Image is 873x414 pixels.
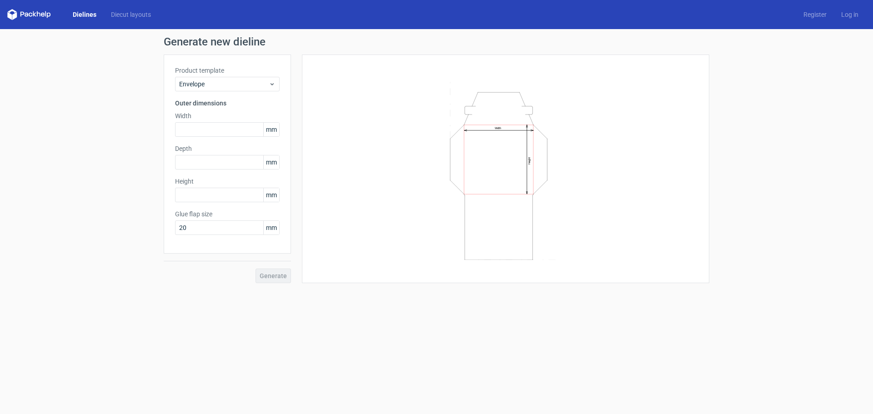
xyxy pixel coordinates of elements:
[527,157,531,164] text: Height
[175,66,280,75] label: Product template
[834,10,866,19] a: Log in
[175,99,280,108] h3: Outer dimensions
[175,209,280,219] label: Glue flap size
[263,221,279,234] span: mm
[175,177,280,186] label: Height
[175,111,280,120] label: Width
[175,144,280,153] label: Depth
[65,10,104,19] a: Dielines
[104,10,158,19] a: Diecut layouts
[263,155,279,169] span: mm
[263,188,279,202] span: mm
[495,126,501,130] text: Width
[796,10,834,19] a: Register
[263,123,279,136] span: mm
[164,36,709,47] h1: Generate new dieline
[179,80,269,89] span: Envelope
